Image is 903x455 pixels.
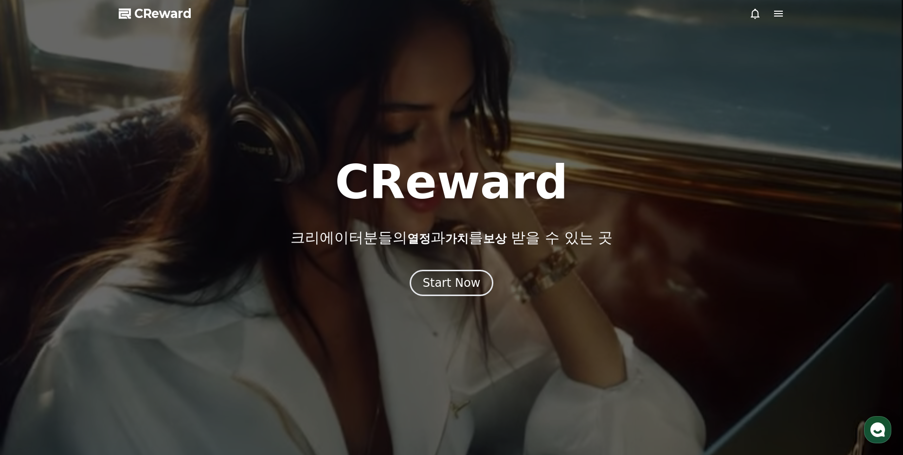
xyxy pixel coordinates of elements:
[410,280,494,289] a: Start Now
[407,232,431,245] span: 열정
[290,229,613,246] p: 크리에이터분들의 과 를 받을 수 있는 곳
[119,6,192,21] a: CReward
[410,270,494,296] button: Start Now
[335,159,568,206] h1: CReward
[89,323,101,331] span: 대화
[134,6,192,21] span: CReward
[126,308,187,332] a: 설정
[445,232,469,245] span: 가치
[3,308,64,332] a: 홈
[150,323,162,331] span: 설정
[423,275,481,291] div: Start Now
[31,323,36,331] span: 홈
[483,232,506,245] span: 보상
[64,308,126,332] a: 대화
